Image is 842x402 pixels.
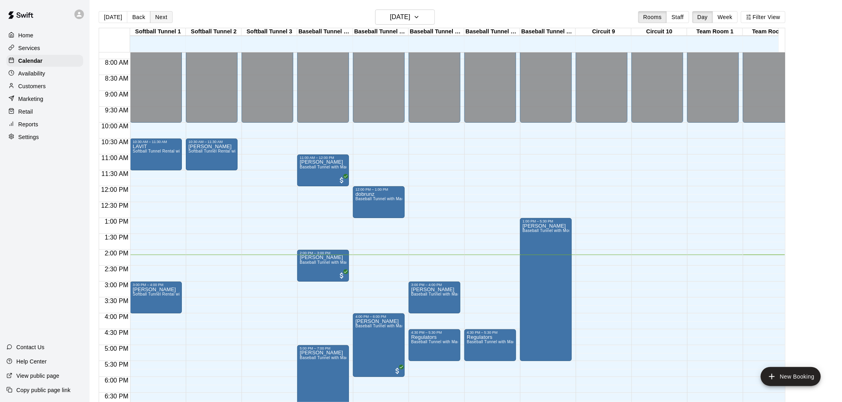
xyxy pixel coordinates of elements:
div: Retail [6,106,83,118]
span: 10:00 AM [99,123,131,129]
span: 12:00 PM [99,186,130,193]
div: 5:00 PM – 7:00 PM [300,346,347,350]
span: 4:30 PM [103,329,131,336]
span: 5:30 PM [103,361,131,368]
p: Home [18,31,33,39]
span: All customers have paid [338,272,346,280]
p: Availability [18,70,45,77]
span: Baseball Tunnel with Machine [411,340,468,344]
div: 3:00 PM – 4:00 PM [411,283,458,287]
span: 12:30 PM [99,202,130,209]
button: Filter View [741,11,785,23]
span: Baseball Tunnel with Machine [467,340,523,344]
span: 1:00 PM [103,218,131,225]
div: Baseball Tunnel 6 (Machine) [409,28,464,36]
div: Softball Tunnel 3 [242,28,297,36]
div: 11:00 AM – 12:00 PM: Quintin Carlisle [297,155,349,186]
div: Baseball Tunnel 5 (Machine) [353,28,409,36]
button: Back [127,11,150,23]
span: Softball Tunnel Rental with Machine [133,292,201,296]
div: Circuit 9 [576,28,631,36]
span: 2:30 PM [103,266,131,273]
a: Calendar [6,55,83,67]
span: Baseball Tunnel with Machine [411,292,468,296]
div: 4:00 PM – 6:00 PM [355,315,402,319]
div: 1:00 PM – 5:30 PM: JOSH ANDERSON [520,218,572,361]
div: 4:30 PM – 5:30 PM [467,330,514,334]
p: Contact Us [16,343,45,351]
div: 3:00 PM – 4:00 PM: BRIAN MURRAY [409,282,460,313]
button: add [761,367,821,386]
span: Baseball Tunnel with Machine [300,356,356,360]
div: 2:00 PM – 3:00 PM: Anthony Avelar [297,250,349,282]
div: Baseball Tunnel 4 (Machine) [297,28,353,36]
div: Team Room 2 [743,28,799,36]
button: Next [150,11,172,23]
span: All customers have paid [338,176,346,184]
p: Services [18,44,40,52]
p: Customers [18,82,46,90]
p: View public page [16,372,59,380]
div: 10:30 AM – 11:30 AM [188,140,235,144]
div: 3:00 PM – 4:00 PM [133,283,179,287]
div: Softball Tunnel 1 [130,28,186,36]
div: 3:00 PM – 4:00 PM: brian b [130,282,182,313]
div: 1:00 PM – 5:30 PM [522,219,569,223]
span: 10:30 AM [99,139,131,145]
a: Reports [6,118,83,130]
a: Customers [6,80,83,92]
h6: [DATE] [390,12,410,23]
button: [DATE] [375,10,435,25]
div: 11:00 AM – 12:00 PM [300,156,347,160]
span: 4:00 PM [103,313,131,320]
span: Baseball Tunnel with Machine [300,260,356,265]
div: 12:00 PM – 1:00 PM: dobrunz [353,186,405,218]
span: 11:30 AM [99,170,131,177]
div: 4:30 PM – 5:30 PM: Regulators [464,329,516,361]
div: 4:30 PM – 5:30 PM: Regulators [409,329,460,361]
p: Help Center [16,358,47,365]
p: Retail [18,108,33,116]
span: 6:00 PM [103,377,131,384]
span: 1:30 PM [103,234,131,241]
div: Softball Tunnel 2 [186,28,242,36]
span: 9:30 AM [103,107,131,114]
a: Settings [6,131,83,143]
div: Baseball Tunnel 7 (Mound/Machine) [464,28,520,36]
div: 12:00 PM – 1:00 PM [355,187,402,191]
a: Availability [6,68,83,79]
span: 3:30 PM [103,298,131,304]
p: Calendar [18,57,43,65]
div: 4:00 PM – 6:00 PM: Jason Martin [353,313,405,377]
div: 10:30 AM – 11:30 AM [133,140,179,144]
p: Reports [18,120,38,128]
span: Softball Tunnel Rental with Machine [133,149,201,153]
a: Marketing [6,93,83,105]
div: Baseball Tunnel 8 (Mound) [520,28,576,36]
a: Home [6,29,83,41]
span: 9:00 AM [103,91,131,98]
div: 10:30 AM – 11:30 AM: LAVIT [130,139,182,170]
span: 2:00 PM [103,250,131,257]
p: Marketing [18,95,43,103]
div: Team Room 1 [687,28,743,36]
button: [DATE] [99,11,127,23]
span: 5:00 PM [103,345,131,352]
div: 10:30 AM – 11:30 AM: SMITH [186,139,238,170]
span: Baseball Tunnel with Machine [300,165,356,169]
span: 3:00 PM [103,282,131,288]
p: Copy public page link [16,386,70,394]
a: Services [6,42,83,54]
span: 11:00 AM [99,155,131,161]
span: Baseball Tunnel with Mound [522,228,576,233]
span: Baseball Tunnel with Machine [355,324,412,328]
span: 6:30 PM [103,393,131,400]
